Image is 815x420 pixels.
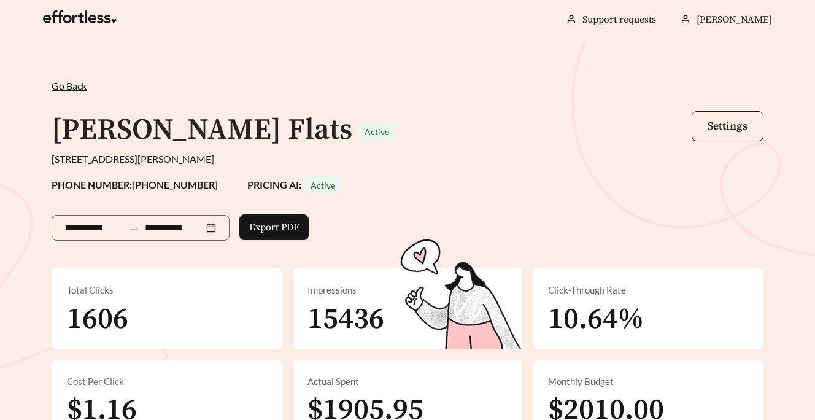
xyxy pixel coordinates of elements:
[692,111,763,141] button: Settings
[697,14,772,26] span: [PERSON_NAME]
[247,179,342,190] strong: PRICING AI:
[52,112,352,149] h1: [PERSON_NAME] Flats
[582,14,656,26] a: Support requests
[307,283,508,297] div: Impressions
[52,179,218,190] strong: PHONE NUMBER: [PHONE_NUMBER]
[548,301,644,338] span: 10.64%
[67,375,267,389] div: Cost Per Click
[52,80,87,91] span: Go Back
[67,283,267,297] div: Total Clicks
[129,222,140,233] span: to
[548,375,748,389] div: Monthly Budget
[129,223,140,234] span: swap-right
[249,220,299,235] span: Export PDF
[548,283,748,297] div: Click-Through Rate
[311,180,335,190] span: Active
[239,214,309,240] button: Export PDF
[365,126,389,137] span: Active
[67,301,128,338] span: 1606
[52,152,763,166] div: [STREET_ADDRESS][PERSON_NAME]
[307,301,384,338] span: 15436
[708,119,747,133] span: Settings
[307,375,508,389] div: Actual Spent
